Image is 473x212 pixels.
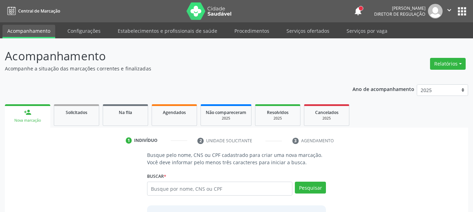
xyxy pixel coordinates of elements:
[147,182,293,196] input: Busque por nome, CNS ou CPF
[18,8,60,14] span: Central de Marcação
[315,109,339,115] span: Cancelados
[5,5,60,17] a: Central de Marcação
[428,4,443,18] img: img
[456,5,468,17] button: apps
[119,109,132,115] span: Na fila
[295,182,326,194] button: Pesquisar
[5,47,329,65] p: Acompanhamento
[309,116,344,121] div: 2025
[430,58,466,70] button: Relatórios
[206,109,246,115] span: Não compareceram
[66,109,87,115] span: Solicitados
[230,25,274,37] a: Procedimentos
[260,116,295,121] div: 2025
[163,109,186,115] span: Agendados
[267,109,289,115] span: Resolvidos
[126,137,132,144] div: 1
[374,11,425,17] span: Diretor de regulação
[147,171,166,182] label: Buscar
[374,5,425,11] div: [PERSON_NAME]
[443,4,456,18] button: 
[147,151,326,166] p: Busque pelo nome, CNS ou CPF cadastrado para criar uma nova marcação. Você deve informar pelo men...
[5,65,329,72] p: Acompanhe a situação das marcações correntes e finalizadas
[445,6,453,14] i: 
[2,25,55,38] a: Acompanhamento
[113,25,222,37] a: Estabelecimentos e profissionais de saúde
[10,118,45,123] div: Nova marcação
[353,6,363,16] button: notifications
[352,84,414,93] p: Ano de acompanhamento
[342,25,392,37] a: Serviços por vaga
[63,25,105,37] a: Configurações
[206,116,246,121] div: 2025
[282,25,334,37] a: Serviços ofertados
[24,108,31,116] div: person_add
[134,137,158,144] div: Indivíduo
